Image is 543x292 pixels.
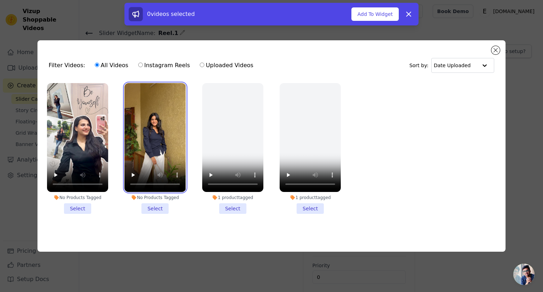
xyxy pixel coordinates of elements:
[409,58,495,73] div: Sort by:
[147,11,195,17] span: 0 videos selected
[124,195,186,200] div: No Products Tagged
[94,61,129,70] label: All Videos
[202,195,263,200] div: 1 product tagged
[513,264,535,285] div: Open chat
[49,57,257,74] div: Filter Videos:
[138,61,190,70] label: Instagram Reels
[491,46,500,54] button: Close modal
[351,7,399,21] button: Add To Widget
[280,195,341,200] div: 1 product tagged
[199,61,253,70] label: Uploaded Videos
[47,195,108,200] div: No Products Tagged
